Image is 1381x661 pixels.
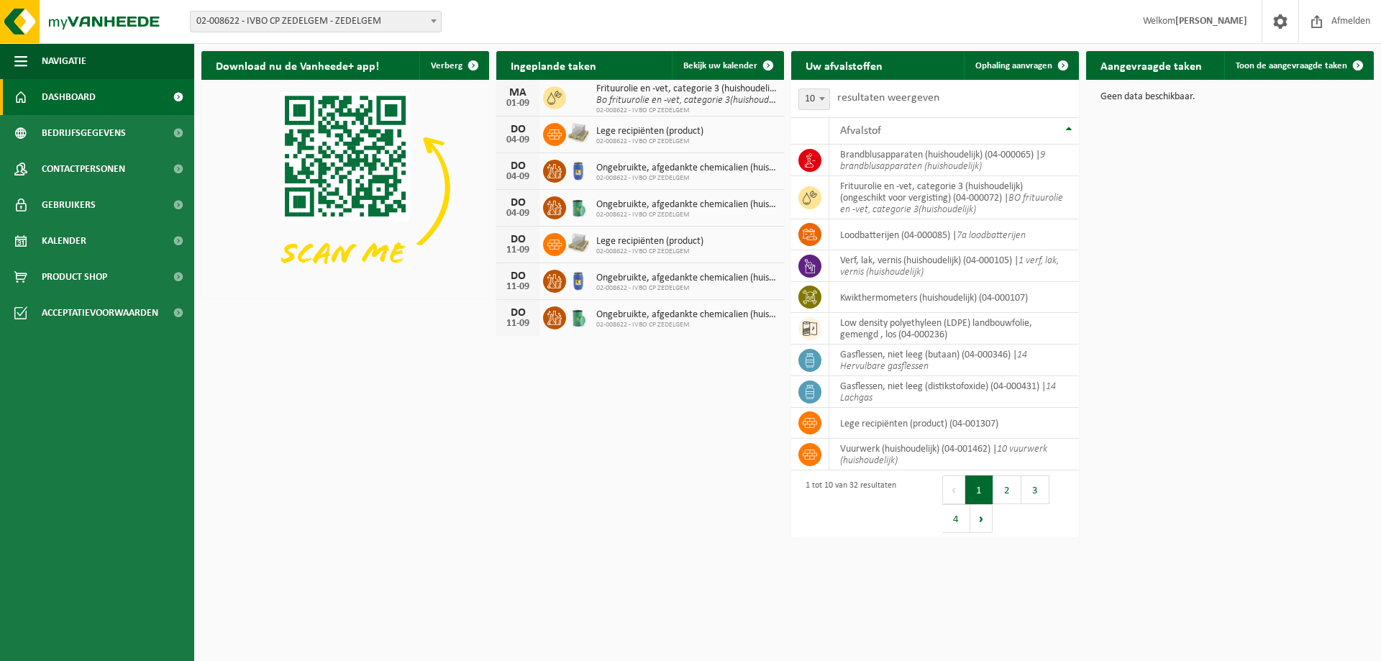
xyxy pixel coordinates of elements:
td: low density polyethyleen (LDPE) landbouwfolie, gemengd , los (04-000236) [829,313,1079,345]
button: 2 [993,475,1021,504]
h2: Ingeplande taken [496,51,611,79]
i: 10 vuurwerk (huishoudelijk) [840,444,1047,466]
i: BO frituurolie en -vet, categorie 3(huishoudelijk) [840,193,1063,215]
div: 04-09 [503,135,532,145]
div: 04-09 [503,172,532,182]
i: Bo frituurolie en -vet, categorie 3(huishoudelijk) [596,95,788,106]
span: 02-008622 - IVBO CP ZEDELGEM [596,106,777,115]
div: DO [503,160,532,172]
p: Geen data beschikbaar. [1100,92,1359,102]
span: Frituurolie en -vet, categorie 3 (huishoudelijk) (ongeschikt voor vergisting) [596,83,777,95]
i: 9 brandblusapparaten (huishoudelijk) [840,150,1045,172]
span: Kalender [42,223,86,259]
a: Toon de aangevraagde taken [1224,51,1372,80]
span: 02-008622 - IVBO CP ZEDELGEM [596,321,777,329]
td: frituurolie en -vet, categorie 3 (huishoudelijk) (ongeschikt voor vergisting) (04-000072) | [829,176,1079,219]
div: DO [503,234,532,245]
i: 7a loodbatterijen [957,230,1026,241]
span: Ongebruikte, afgedankte chemicalien (huishoudelijk) [596,309,777,321]
img: PB-OT-0200-MET-00-02 [566,194,591,219]
span: 10 [798,88,830,110]
span: 02-008622 - IVBO CP ZEDELGEM - ZEDELGEM [191,12,441,32]
div: DO [503,307,532,319]
div: DO [503,270,532,282]
h2: Aangevraagde taken [1086,51,1216,79]
strong: [PERSON_NAME] [1175,16,1247,27]
div: 1 tot 10 van 32 resultaten [798,474,896,534]
img: Download de VHEPlus App [201,80,489,296]
div: 04-09 [503,209,532,219]
h2: Download nu de Vanheede+ app! [201,51,393,79]
label: resultaten weergeven [837,92,939,104]
div: 11-09 [503,245,532,255]
span: Ongebruikte, afgedankte chemicalien (huishoudelijk) [596,199,777,211]
a: Bekijk uw kalender [672,51,783,80]
span: Bedrijfsgegevens [42,115,126,151]
span: Verberg [431,61,462,70]
i: 14 Hervulbare gasflessen [840,350,1027,372]
button: Next [970,504,993,533]
h2: Uw afvalstoffen [791,51,897,79]
td: gasflessen, niet leeg (butaan) (04-000346) | [829,345,1079,376]
div: 11-09 [503,319,532,329]
img: PB-OT-0120-HPE-00-02 [566,158,591,182]
button: 3 [1021,475,1049,504]
div: 11-09 [503,282,532,292]
span: Dashboard [42,79,96,115]
img: LP-PA-00000-WDN-11 [566,121,591,145]
span: 02-008622 - IVBO CP ZEDELGEM [596,247,703,256]
i: 1 verf, lak, vernis (huishoudelijk) [840,255,1059,278]
span: Contactpersonen [42,151,125,187]
span: Ongebruikte, afgedankte chemicalien (huishoudelijk) [596,163,777,174]
div: 01-09 [503,99,532,109]
td: loodbatterijen (04-000085) | [829,219,1079,250]
span: Ongebruikte, afgedankte chemicalien (huishoudelijk) [596,273,777,284]
td: brandblusapparaten (huishoudelijk) (04-000065) | [829,145,1079,176]
span: 10 [799,89,829,109]
div: DO [503,197,532,209]
span: Product Shop [42,259,107,295]
td: verf, lak, vernis (huishoudelijk) (04-000105) | [829,250,1079,282]
span: Gebruikers [42,187,96,223]
span: Ophaling aanvragen [975,61,1052,70]
td: vuurwerk (huishoudelijk) (04-001462) | [829,439,1079,470]
span: 02-008622 - IVBO CP ZEDELGEM [596,211,777,219]
td: gasflessen, niet leeg (distikstofoxide) (04-000431) | [829,376,1079,408]
button: 1 [965,475,993,504]
span: Acceptatievoorwaarden [42,295,158,331]
button: Verberg [419,51,488,80]
button: Previous [942,475,965,504]
img: LP-PA-00000-WDN-11 [566,231,591,255]
span: Toon de aangevraagde taken [1236,61,1347,70]
td: lege recipiënten (product) (04-001307) [829,408,1079,439]
span: 02-008622 - IVBO CP ZEDELGEM [596,137,703,146]
i: 14 Lachgas [840,381,1056,404]
td: kwikthermometers (huishoudelijk) (04-000107) [829,282,1079,313]
span: Lege recipiënten (product) [596,126,703,137]
span: 02-008622 - IVBO CP ZEDELGEM - ZEDELGEM [190,11,442,32]
img: PB-OT-0120-HPE-00-02 [566,268,591,292]
span: Navigatie [42,43,86,79]
a: Ophaling aanvragen [964,51,1077,80]
div: MA [503,87,532,99]
button: 4 [942,504,970,533]
span: Bekijk uw kalender [683,61,757,70]
span: 02-008622 - IVBO CP ZEDELGEM [596,174,777,183]
div: DO [503,124,532,135]
span: 02-008622 - IVBO CP ZEDELGEM [596,284,777,293]
img: PB-OT-0200-MET-00-02 [566,304,591,329]
span: Lege recipiënten (product) [596,236,703,247]
span: Afvalstof [840,125,881,137]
